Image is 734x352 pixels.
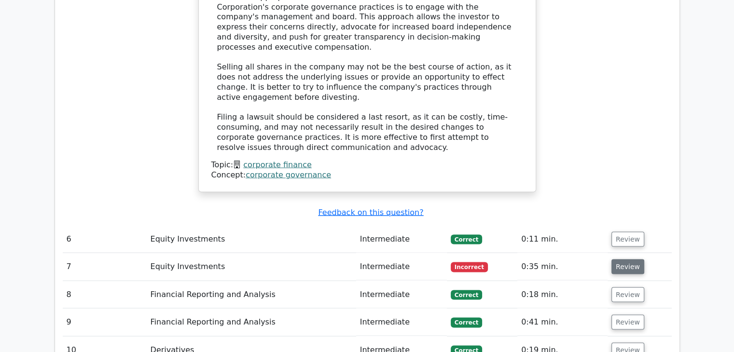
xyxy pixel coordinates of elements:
button: Review [611,232,644,247]
td: 6 [63,226,147,253]
td: 0:18 min. [517,281,608,309]
span: Correct [451,290,482,300]
span: Incorrect [451,262,488,272]
a: Feedback on this question? [318,208,423,217]
td: 0:11 min. [517,226,608,253]
button: Review [611,287,644,302]
div: Topic: [211,160,523,170]
span: Correct [451,235,482,244]
td: Intermediate [356,309,447,336]
td: Equity Investments [147,253,356,281]
button: Review [611,315,644,330]
td: Intermediate [356,253,447,281]
td: Intermediate [356,226,447,253]
td: Intermediate [356,281,447,309]
a: corporate finance [243,160,312,169]
td: 8 [63,281,147,309]
td: 0:41 min. [517,309,608,336]
button: Review [611,259,644,274]
div: Concept: [211,170,523,180]
td: Financial Reporting and Analysis [147,309,356,336]
span: Correct [451,318,482,327]
a: corporate governance [246,170,331,179]
td: 7 [63,253,147,281]
td: 9 [63,309,147,336]
td: Financial Reporting and Analysis [147,281,356,309]
td: Equity Investments [147,226,356,253]
td: 0:35 min. [517,253,608,281]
